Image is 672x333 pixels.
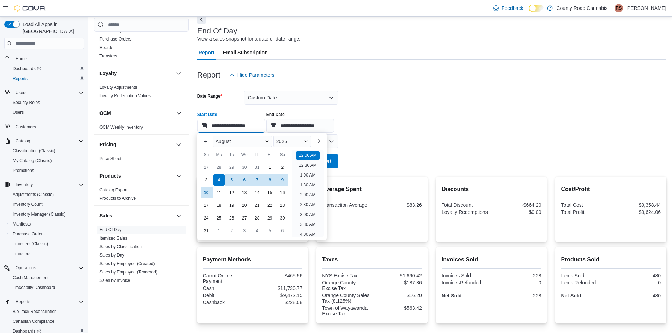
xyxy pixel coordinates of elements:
[99,261,155,266] span: Sales by Employee (Created)
[13,192,54,197] span: Adjustments (Classic)
[10,317,84,326] span: Canadian Compliance
[10,108,26,117] a: Users
[7,146,87,156] button: Classification (Classic)
[99,172,121,179] h3: Products
[99,278,130,283] span: Sales by Invoice
[99,70,173,77] button: Loyalty
[322,185,422,193] h2: Average Spent
[7,64,87,74] a: Dashboards
[10,190,84,199] span: Adjustments (Classic)
[13,100,40,105] span: Security Roles
[226,174,237,186] div: day-5
[16,265,36,271] span: Operations
[99,124,143,130] span: OCM Weekly Inventory
[99,172,173,179] button: Products
[213,174,225,186] div: day-4
[99,244,142,249] a: Sales by Classification
[197,71,220,79] h3: Report
[10,220,34,228] a: Manifests
[10,230,84,238] span: Purchase Orders
[277,212,288,224] div: day-30
[322,255,422,264] h2: Taxes
[13,180,84,189] span: Inventory
[223,45,268,60] span: Email Subscription
[296,151,320,160] li: 12:00 AM
[7,199,87,209] button: Inventory Count
[10,108,84,117] span: Users
[252,200,263,211] div: day-21
[13,251,30,257] span: Transfers
[7,249,87,259] button: Transfers
[10,156,55,165] a: My Catalog (Classic)
[197,16,206,24] button: Next
[626,4,666,12] p: [PERSON_NAME]
[13,76,28,81] span: Reports
[226,200,237,211] div: day-19
[612,202,661,208] div: $9,358.44
[493,209,541,215] div: $0.00
[10,230,48,238] a: Purchase Orders
[239,149,250,160] div: We
[10,74,30,83] a: Reports
[99,93,151,99] span: Loyalty Redemption Values
[615,4,623,12] div: RK Sohal
[1,122,87,132] button: Customers
[612,280,661,285] div: 0
[490,1,526,15] a: Feedback
[442,202,490,208] div: Total Discount
[7,209,87,219] button: Inventory Manager (Classic)
[99,45,115,50] a: Reorder
[252,162,263,173] div: day-31
[239,200,250,211] div: day-20
[99,187,127,192] a: Catalog Export
[13,211,66,217] span: Inventory Manager (Classic)
[99,212,173,219] button: Sales
[213,187,225,198] div: day-11
[99,278,130,283] a: Sales by Invoice
[13,221,31,227] span: Manifests
[197,112,217,117] label: Start Date
[252,174,263,186] div: day-7
[200,136,211,147] button: Previous Month
[10,307,84,316] span: BioTrack Reconciliation
[254,285,302,291] div: $11,730.77
[99,227,121,232] a: End Of Day
[239,225,250,236] div: day-3
[1,88,87,98] button: Users
[13,123,39,131] a: Customers
[13,202,43,207] span: Inventory Count
[266,119,334,133] input: Press the down key to open a popover containing a calendar.
[252,149,263,160] div: Th
[313,136,324,147] button: Next month
[13,88,29,97] button: Users
[10,98,43,107] a: Security Roles
[493,273,541,278] div: 228
[99,37,132,42] a: Purchase Orders
[200,161,289,237] div: August, 2025
[374,280,422,285] div: $187.86
[502,5,523,12] span: Feedback
[226,212,237,224] div: day-26
[10,74,84,83] span: Reports
[264,174,276,186] div: day-8
[322,280,370,291] div: Orange County Excise Tax
[197,119,265,133] input: Press the down key to enter a popover containing a calendar. Press the escape key to close the po...
[201,225,212,236] div: day-31
[297,210,318,219] li: 3:00 AM
[94,123,189,134] div: OCM
[203,273,251,284] div: Carrot Online Payment
[175,140,183,149] button: Pricing
[197,93,222,99] label: Date Range
[213,212,225,224] div: day-25
[99,156,121,161] span: Price Sheet
[13,148,55,154] span: Classification (Classic)
[13,297,84,306] span: Reports
[226,162,237,173] div: day-29
[273,136,311,147] div: Button. Open the year selector. 2025 is currently selected.
[13,264,84,272] span: Operations
[264,200,276,211] div: day-22
[10,190,56,199] a: Adjustments (Classic)
[197,27,237,35] h3: End Of Day
[13,66,41,72] span: Dashboards
[99,261,155,266] a: Sales by Employee (Created)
